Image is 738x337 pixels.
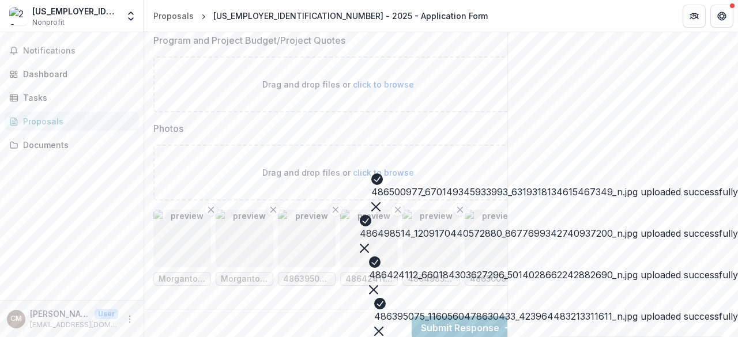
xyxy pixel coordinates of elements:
[470,274,517,284] span: 486500977_670149345933993_6319318134615467349_n.jpg
[5,88,139,107] a: Tasks
[23,68,130,80] div: Dashboard
[23,115,130,127] div: Proposals
[683,5,706,28] button: Partners
[5,135,139,154] a: Documents
[123,312,137,326] button: More
[32,17,65,28] span: Nonprofit
[95,309,118,319] p: User
[262,78,414,90] p: Drag and drop files or
[353,79,414,89] span: click to browse
[123,5,139,28] button: Open entity switcher
[10,315,22,323] div: Cassie Minder
[213,10,488,22] div: [US_EMPLOYER_IDENTIFICATION_NUMBER] - 2025 - Application Form
[340,210,398,286] div: Remove Filepreview486424112_660184303627296_5014028662242882690_n.jpg
[5,112,139,131] a: Proposals
[5,41,139,60] button: Notifications
[153,210,211,267] img: preview
[278,210,336,286] div: Remove Filepreview486395075_1160560478630433_423964483213311611_n.jpg
[153,210,211,286] div: Remove FilepreviewMorgantown Kitchen.Dining.jpg
[402,210,460,286] div: Remove Filepreview486498514_1209170440572880_8677699342740937200_n.jpg
[149,7,198,24] a: Proposals
[23,139,130,151] div: Documents
[340,210,398,267] img: preview
[216,210,273,286] div: Remove FilepreviewMorgantown Pantry Full.jpg
[32,5,118,17] div: [US_EMPLOYER_IDENTIFICATION_NUMBER]
[9,7,28,25] img: 25-1320272
[465,210,522,267] img: preview
[149,7,492,24] nav: breadcrumb
[402,210,460,267] img: preview
[262,166,414,179] p: Drag and drop files or
[710,5,733,28] button: Get Help
[5,65,139,84] a: Dashboard
[23,92,130,104] div: Tasks
[30,308,90,320] p: [PERSON_NAME]
[391,203,405,217] button: Remove File
[153,33,345,47] p: Program and Project Budget/Project Quotes
[278,210,336,267] img: preview
[266,203,280,217] button: Remove File
[30,320,118,330] p: [EMAIL_ADDRESS][DOMAIN_NAME]
[329,203,342,217] button: Remove File
[465,210,522,286] div: Remove Filepreview486500977_670149345933993_6319318134615467349_n.jpg
[153,10,194,22] div: Proposals
[159,274,206,284] span: Morgantown Kitchen.Dining.jpg
[283,274,330,284] span: 486395075_1160560478630433_423964483213311611_n.jpg
[221,274,268,284] span: Morgantown Pantry Full.jpg
[345,274,393,284] span: 486424112_660184303627296_5014028662242882690_n.jpg
[153,122,183,135] p: Photos
[23,46,134,56] span: Notifications
[453,203,467,217] button: Remove File
[408,274,455,284] span: 486498514_1209170440572880_8677699342740937200_n.jpg
[216,210,273,267] img: preview
[204,203,218,217] button: Remove File
[353,168,414,177] span: click to browse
